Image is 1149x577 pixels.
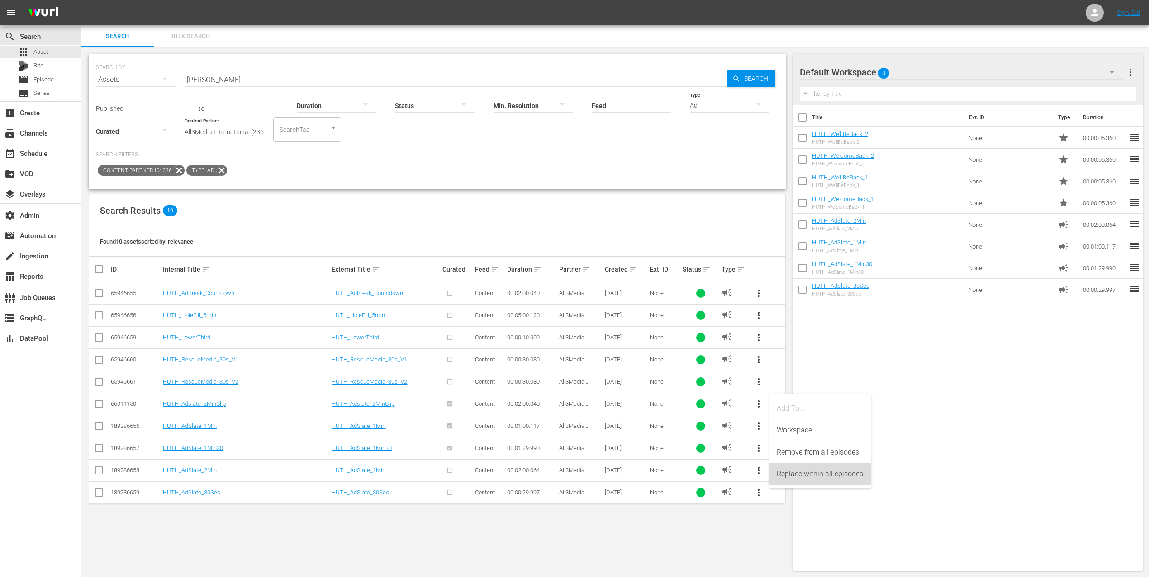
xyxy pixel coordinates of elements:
[332,290,403,296] a: HUTH_AdBreak_Countdown
[753,465,764,476] span: more_vert
[812,139,868,145] div: HUTH_We'llBeBack_2
[650,266,680,273] div: Ext. ID
[5,108,15,118] span: Create
[96,151,779,159] p: Search Filters:
[111,312,160,319] div: 65946656
[1058,197,1069,208] span: Promo
[475,467,495,474] span: Content
[1079,192,1129,214] td: 00:00:05.360
[722,375,732,386] span: AD
[605,445,648,451] div: [DATE]
[186,165,216,176] span: Type: Ad
[965,235,1055,257] td: None
[507,489,556,496] div: 00:00:29.997
[33,75,54,84] span: Episode
[163,445,223,451] a: HUTH_AdSlate_1Min30
[1058,219,1069,230] span: Ad
[507,264,556,275] div: Duration
[163,290,234,296] a: HUTH_AdBreak_Countdown
[475,422,495,429] span: Content
[605,312,648,319] div: [DATE]
[812,217,866,224] a: HUTH_AdSlate_2Min
[5,169,15,179] span: VOD
[812,105,964,130] th: Title
[1058,132,1069,143] span: Promo
[605,400,648,407] div: [DATE]
[812,174,868,181] a: HUTH_We'llBeBack_1
[18,61,29,71] div: Bits
[748,415,769,437] button: more_vert
[22,2,65,23] img: ans4CAIJ8jUAAAAAAAAAAAAAAAAAAAAAAAAgQb4GAAAAAAAAAAAAAAAAAAAAAAAAJMjXAAAAAAAAAAAAAAAAAAAAAAAAgAT5G...
[5,7,16,18] span: menu
[475,290,495,296] span: Content
[753,443,764,454] span: more_vert
[777,398,864,419] div: Add To...
[1129,219,1140,230] span: reorder
[812,269,872,275] div: HUTH_AdSlate_1Min30
[690,93,769,118] div: Ad
[777,441,864,463] div: Remove from all episodes
[18,47,29,57] span: Asset
[753,487,764,498] span: more_vert
[332,312,385,319] a: HUTH_HoleFill_5min
[5,292,15,303] span: Job Queues
[812,291,869,297] div: HUTH_AdSlate_30Sec
[87,31,148,42] span: Search
[111,445,160,451] div: 189286657
[722,420,732,431] span: AD
[5,189,15,200] span: Overlays
[163,378,238,385] a: HUTH_RescueMedia_30s_V2
[812,204,874,210] div: HUTH_WelcomeBack_1
[722,353,732,364] span: AD
[491,265,499,273] span: sort
[753,332,764,343] span: more_vert
[722,442,732,453] span: AD
[753,288,764,299] span: more_vert
[507,467,556,474] div: 00:02:00.064
[372,265,380,273] span: sort
[18,74,29,85] span: Episode
[812,183,868,188] div: HUTH_We'llBeBack_1
[332,334,379,341] a: HUTH_LowerThird
[812,248,866,253] div: HUTH_AdSlate_1Min
[111,290,160,296] div: 65946655
[163,489,220,496] a: HUTH_AdSlate_30Sec
[1053,105,1078,130] th: Type
[332,356,407,363] a: HUTH_RescueMedia_30s_V1
[965,170,1055,192] td: None
[163,467,217,474] a: HUTH_AdSlate_2Min
[475,312,495,319] span: Content
[332,422,385,429] a: HUTH_AdSlate_1Min
[1129,262,1140,273] span: reorder
[559,489,591,502] span: All3Media International
[33,61,43,70] span: Bits
[812,261,872,267] a: HUTH_AdSlate_1Min30
[5,313,15,324] span: GraphQL
[727,70,775,87] button: Search
[96,67,176,92] div: Assets
[507,356,556,363] div: 00:00:30.080
[332,264,439,275] div: External Title
[559,264,602,275] div: Partner
[748,371,769,393] button: more_vert
[163,334,210,341] a: HUTH_LowerThird
[111,334,160,341] div: 65946659
[964,105,1053,130] th: Ext. ID
[111,400,160,407] div: 66011150
[1079,127,1129,149] td: 00:00:05.360
[748,460,769,481] button: more_vert
[1129,154,1140,164] span: reorder
[159,31,221,42] span: Bulk Search
[475,400,495,407] span: Content
[100,238,193,245] span: Found 10 assets sorted by: relevance
[683,264,719,275] div: Status
[1079,214,1129,235] td: 00:02:00.064
[650,400,680,407] div: None
[722,264,745,275] div: Type
[533,265,541,273] span: sort
[163,312,216,319] a: HUTH_HoleFill_5min
[1079,235,1129,257] td: 00:01:00.117
[507,312,556,319] div: 00:05:00.120
[777,463,864,485] div: Replace within all episodes
[559,378,591,392] span: All3Media International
